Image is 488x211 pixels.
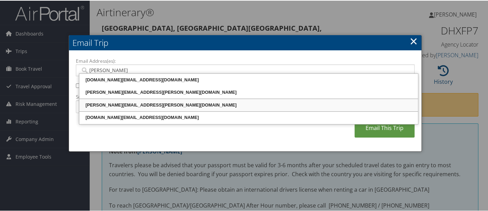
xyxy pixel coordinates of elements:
[80,88,417,95] div: [PERSON_NAME][EMAIL_ADDRESS][PERSON_NAME][DOMAIN_NAME]
[80,113,417,120] div: [DOMAIN_NAME][EMAIL_ADDRESS][DOMAIN_NAME]
[69,34,421,50] h2: Email Trip
[355,118,415,137] a: Email This Trip
[80,66,410,73] input: Email address (Separate multiple email addresses with commas)
[80,76,417,83] div: [DOMAIN_NAME][EMAIL_ADDRESS][DOMAIN_NAME]
[410,33,418,47] a: ×
[76,57,415,64] label: Email Address(es):
[76,100,415,112] input: Add a short subject for the email
[76,93,415,100] label: Subject:
[80,101,417,108] div: [PERSON_NAME][EMAIL_ADDRESS][PERSON_NAME][DOMAIN_NAME]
